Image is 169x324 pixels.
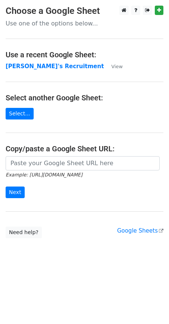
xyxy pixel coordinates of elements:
small: Example: [URL][DOMAIN_NAME] [6,172,82,178]
a: Need help? [6,227,42,238]
small: View [111,64,123,69]
p: Use one of the options below... [6,19,163,27]
h4: Select another Google Sheet: [6,93,163,102]
a: [PERSON_NAME]'s Recruitment [6,63,104,70]
a: View [104,63,123,70]
input: Paste your Google Sheet URL here [6,156,160,170]
a: Select... [6,108,34,119]
h4: Use a recent Google Sheet: [6,50,163,59]
h3: Choose a Google Sheet [6,6,163,16]
a: Google Sheets [117,227,163,234]
h4: Copy/paste a Google Sheet URL: [6,144,163,153]
input: Next [6,187,25,198]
